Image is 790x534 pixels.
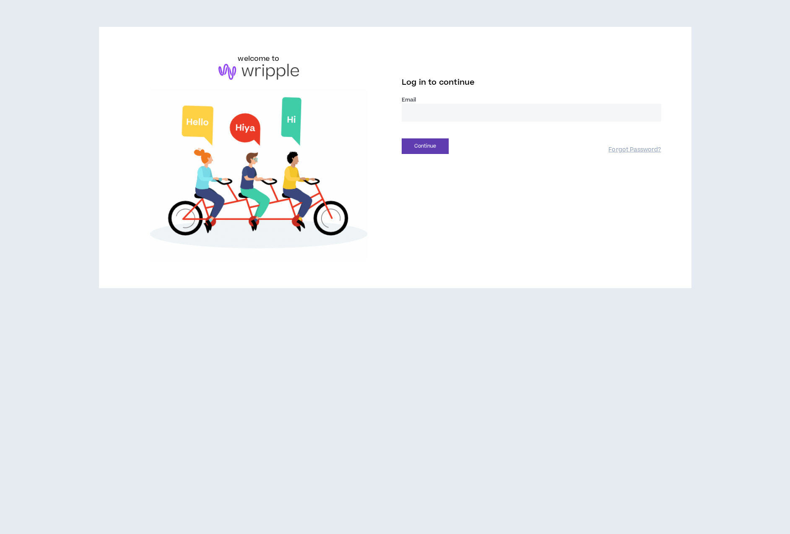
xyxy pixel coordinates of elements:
img: logo-brand.png [218,64,299,80]
h6: welcome to [238,54,279,64]
button: Continue [402,138,449,154]
span: Log in to continue [402,77,475,88]
a: Forgot Password? [608,146,661,154]
img: Welcome to Wripple [129,88,389,262]
label: Email [402,96,661,104]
